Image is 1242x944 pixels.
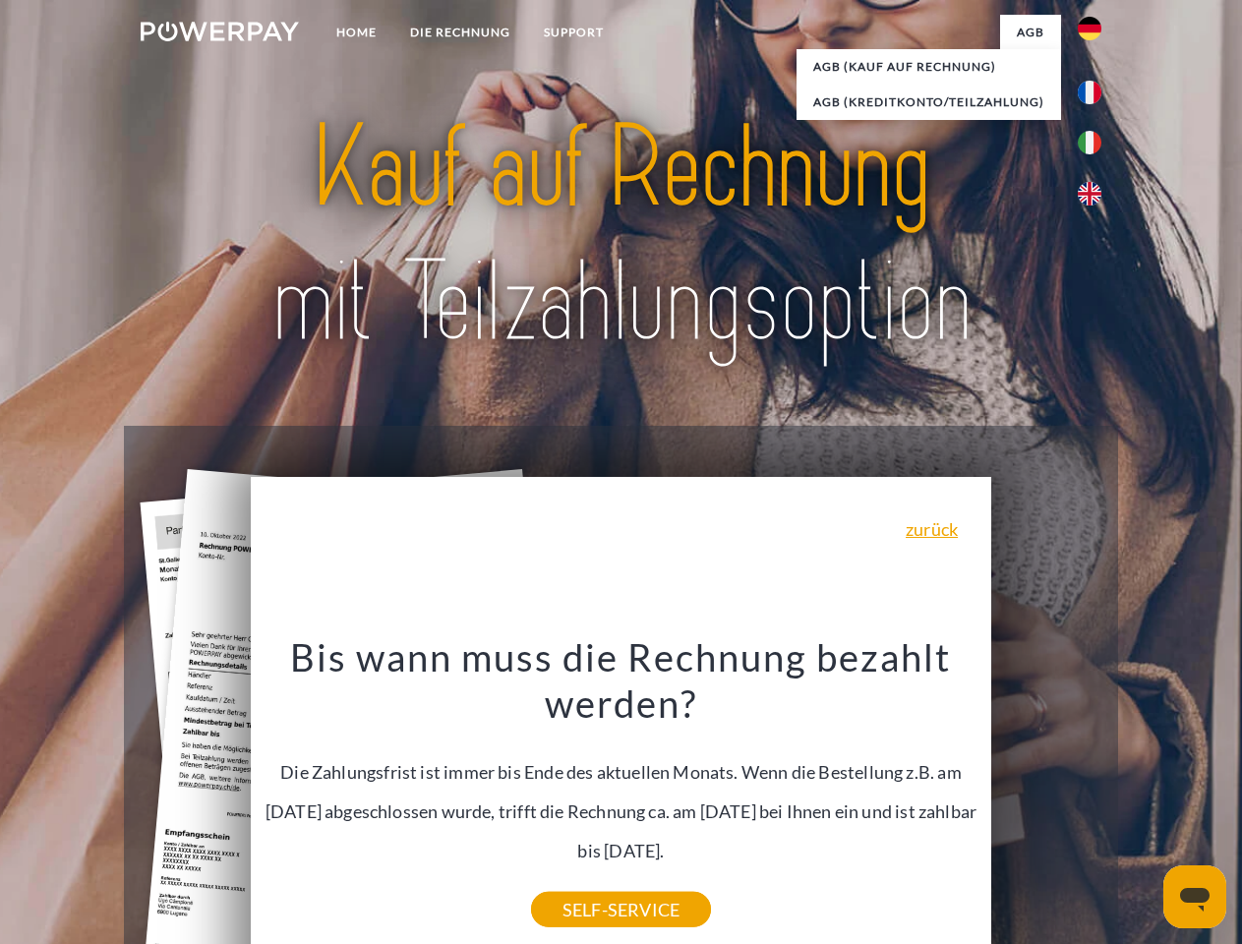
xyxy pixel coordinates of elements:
[1078,17,1101,40] img: de
[1000,15,1061,50] a: agb
[1078,182,1101,206] img: en
[797,49,1061,85] a: AGB (Kauf auf Rechnung)
[263,633,980,728] h3: Bis wann muss die Rechnung bezahlt werden?
[527,15,621,50] a: SUPPORT
[1163,865,1226,928] iframe: Schaltfläche zum Öffnen des Messaging-Fensters
[320,15,393,50] a: Home
[797,85,1061,120] a: AGB (Kreditkonto/Teilzahlung)
[188,94,1054,377] img: title-powerpay_de.svg
[393,15,527,50] a: DIE RECHNUNG
[141,22,299,41] img: logo-powerpay-white.svg
[1078,131,1101,154] img: it
[263,633,980,910] div: Die Zahlungsfrist ist immer bis Ende des aktuellen Monats. Wenn die Bestellung z.B. am [DATE] abg...
[531,892,711,927] a: SELF-SERVICE
[906,520,958,538] a: zurück
[1078,81,1101,104] img: fr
